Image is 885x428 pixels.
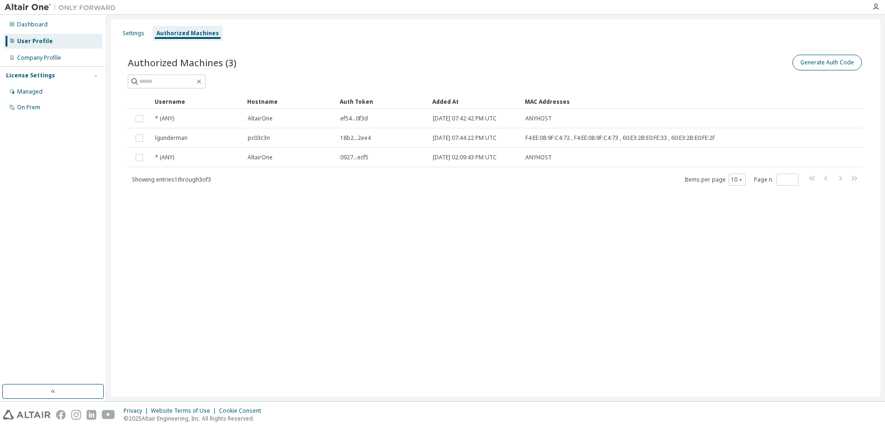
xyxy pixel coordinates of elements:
span: Page n. [754,174,798,186]
button: 10 [731,176,743,183]
span: Showing entries 1 through 3 of 3 [132,176,211,183]
div: Authorized Machines [156,30,219,37]
span: [DATE] 07:42:42 PM UTC [433,115,497,122]
div: Privacy [124,407,151,415]
img: altair_logo.svg [3,410,50,420]
button: Generate Auth Code [792,55,862,70]
img: youtube.svg [102,410,115,420]
span: F4:EE:08:9F:C4:72 , F4:EE:08:9F:C4:73 , 60:E3:2B:E0:FE:33 , 60:E3:2B:E0:FE:2F [525,134,715,142]
span: ANYHOST [525,115,552,122]
div: Hostname [247,94,332,109]
div: User Profile [17,38,53,45]
span: Authorized Machines (3) [128,56,237,69]
span: ANYHOST [525,154,552,161]
span: AltairOne [248,154,273,161]
div: Managed [17,88,43,95]
span: lgunderman [155,134,187,142]
span: pc03c3n [248,134,270,142]
span: 18b2...2ee4 [340,134,371,142]
span: [DATE] 07:44:22 PM UTC [433,134,497,142]
div: On Prem [17,104,40,111]
div: MAC Addresses [525,94,769,109]
img: instagram.svg [71,410,81,420]
span: [DATE] 02:09:43 PM UTC [433,154,497,161]
div: Company Profile [17,54,61,62]
div: Dashboard [17,21,48,28]
p: © 2025 Altair Engineering, Inc. All Rights Reserved. [124,415,267,422]
div: Settings [123,30,144,37]
span: ef54...0f3d [340,115,368,122]
span: Items per page [685,174,746,186]
span: * (ANY) [155,115,174,122]
div: Auth Token [340,94,425,109]
div: Added At [432,94,517,109]
span: 0927...ecf5 [340,154,368,161]
span: * (ANY) [155,154,174,161]
div: License Settings [6,72,55,79]
div: Cookie Consent [219,407,267,415]
img: Altair One [5,3,120,12]
img: facebook.svg [56,410,66,420]
div: Website Terms of Use [151,407,219,415]
div: Username [155,94,240,109]
span: AltairOne [248,115,273,122]
img: linkedin.svg [87,410,96,420]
